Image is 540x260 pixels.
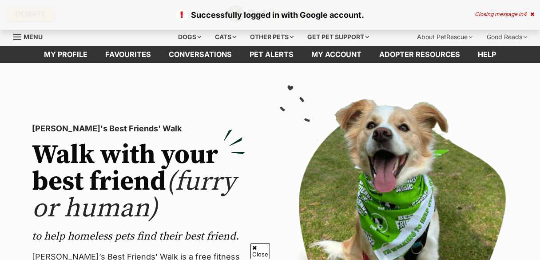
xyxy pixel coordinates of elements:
span: Menu [24,33,43,41]
span: Close [250,243,270,259]
div: About PetRescue [411,28,479,46]
a: My account [302,46,370,63]
span: (furry or human) [32,165,236,225]
a: Menu [13,28,49,44]
a: Help [469,46,505,63]
p: [PERSON_NAME]'s Best Friends' Walk [32,122,245,135]
h2: Walk with your best friend [32,142,245,222]
div: Get pet support [301,28,375,46]
a: Adopter resources [370,46,469,63]
div: Dogs [172,28,207,46]
div: Good Reads [480,28,533,46]
div: Other pets [244,28,300,46]
p: to help homeless pets find their best friend. [32,229,245,244]
a: Pet alerts [241,46,302,63]
a: conversations [160,46,241,63]
a: Favourites [96,46,160,63]
div: Cats [209,28,242,46]
a: My profile [35,46,96,63]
